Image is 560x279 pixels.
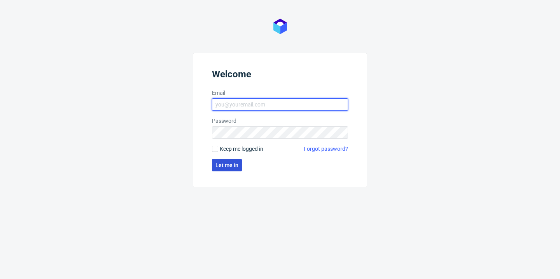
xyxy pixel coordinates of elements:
span: Let me in [215,162,238,168]
input: you@youremail.com [212,98,348,111]
span: Keep me logged in [220,145,263,153]
label: Password [212,117,348,125]
header: Welcome [212,69,348,83]
label: Email [212,89,348,97]
a: Forgot password? [304,145,348,153]
button: Let me in [212,159,242,171]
